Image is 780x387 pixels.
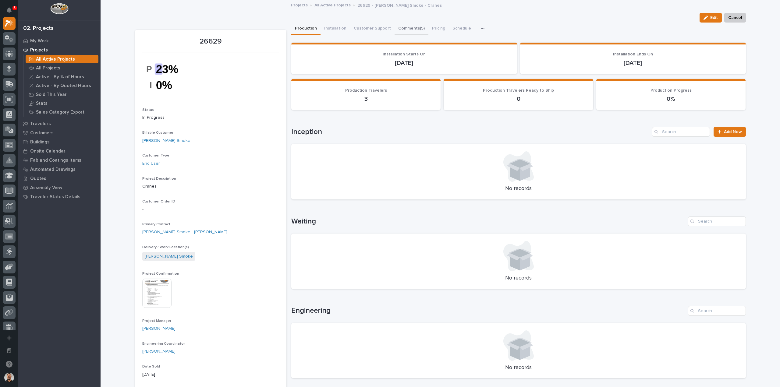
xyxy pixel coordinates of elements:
button: users-avatar [3,371,16,384]
a: Projects [291,1,308,8]
a: [PERSON_NAME] [142,325,175,332]
span: Customer Type [142,154,169,157]
span: Installation Ends On [613,52,653,56]
p: [DATE] [527,59,739,67]
span: Customer Order ID [142,200,175,203]
p: Welcome 👋 [6,24,111,34]
span: Help Docs [12,98,33,104]
span: Date Sold [142,365,160,368]
a: [PERSON_NAME] Smoke - [PERSON_NAME] [142,229,227,235]
p: Active - By % of Hours [36,74,84,80]
p: Traveler Status Details [30,194,80,200]
input: Search [688,306,746,316]
a: 📖Help Docs [4,96,36,107]
a: [PERSON_NAME] Smoke [145,253,193,260]
span: Project Description [142,177,176,181]
a: Traveler Status Details [18,192,101,201]
p: Active - By Quoted Hours [36,83,91,89]
button: Edit [700,13,722,23]
a: Onsite Calendar [18,146,101,156]
p: 0% [604,95,739,103]
a: Active - By % of Hours [23,72,101,81]
a: Sold This Year [23,90,101,99]
a: Stats [23,99,101,107]
button: Open support chat [3,358,16,371]
p: 26629 - [PERSON_NAME] Smoke - Cranes [357,2,442,8]
a: Powered byPylon [43,113,74,118]
div: Start new chat [21,68,100,74]
img: 1736555164131-43832dd5-751b-4058-ba23-39d91318e5a0 [6,68,17,79]
a: All Active Projects [314,1,351,8]
a: Buildings [18,137,101,146]
p: Fab and Coatings Items [30,158,81,163]
div: 📖 [6,99,11,104]
p: Customers [30,130,54,136]
button: Customer Support [350,23,395,35]
span: Production Progress [651,88,692,93]
span: Engineering Coordinator [142,342,185,346]
span: Project Manager [142,319,171,323]
span: Production Travelers [345,88,387,93]
p: Onsite Calendar [30,149,66,154]
span: Cancel [728,14,742,21]
a: Automated Drawings [18,165,101,174]
button: Comments (5) [395,23,428,35]
p: No records [299,364,739,371]
p: Stats [36,101,48,106]
button: Production [291,23,321,35]
h1: Inception [291,128,650,136]
h1: Waiting [291,217,686,226]
span: Add New [724,130,742,134]
span: Billable Customer [142,131,173,135]
a: Projects [18,45,101,55]
button: Cancel [724,13,746,23]
p: [DATE] [142,371,279,378]
p: Travelers [30,121,51,127]
button: Notifications [3,4,16,16]
p: Sales Category Export [36,110,84,115]
p: Assembly View [30,185,62,191]
img: m2A2LglDyWMnvSUoWXRAeG5pKM3S9-iQVAAUclFClmA [142,56,188,98]
input: Search [652,127,710,137]
a: My Work [18,36,101,45]
input: Clear [16,49,101,55]
a: All Projects [23,64,101,72]
a: End User [142,160,160,167]
span: Production Travelers Ready to Ship [483,88,554,93]
img: Stacker [6,6,18,18]
span: Edit [710,15,718,20]
p: No records [299,275,739,282]
a: Add New [714,127,746,137]
span: Delivery / Work Location(s) [142,245,189,249]
p: 5 [13,6,16,10]
h1: Engineering [291,306,686,315]
a: [PERSON_NAME] [142,348,175,355]
p: How can we help? [6,34,111,44]
p: - [142,206,279,213]
p: Automated Drawings [30,167,76,172]
p: 3 [299,95,434,103]
button: Add a new app... [3,332,16,344]
a: Fab and Coatings Items [18,156,101,165]
a: [PERSON_NAME] Smoke [142,138,190,144]
a: Customers [18,128,101,137]
a: All Active Projects [23,55,101,63]
button: Open workspace settings [3,344,16,357]
p: Buildings [30,139,50,145]
a: Quotes [18,174,101,183]
span: Status [142,108,154,112]
span: Project Confirmation [142,272,179,276]
a: Sales Category Export [23,108,101,116]
a: Active - By Quoted Hours [23,81,101,90]
p: Projects [30,47,48,53]
button: Schedule [449,23,475,35]
div: Notifications5 [8,7,16,17]
button: Pricing [428,23,449,35]
span: Primary Contact [142,223,170,226]
p: All Active Projects [36,57,75,62]
div: 02. Projects [23,25,54,32]
span: Pylon [61,113,74,118]
p: 26629 [142,37,279,46]
p: In Progress [142,114,279,121]
p: [DATE] [299,59,510,67]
